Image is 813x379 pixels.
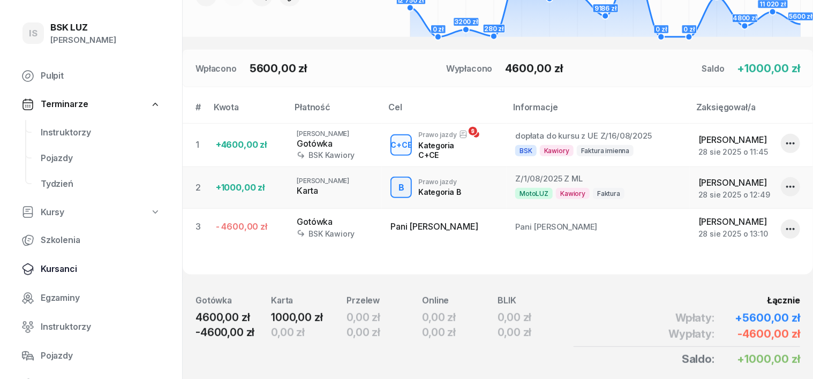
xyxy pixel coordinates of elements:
[675,310,714,325] span: Wpłaty:
[698,190,770,199] span: 28 sie 2025 o 12:49
[347,294,422,308] div: Przelew
[297,150,373,160] div: BSK Kawiory
[577,145,634,156] span: Faktura imienna
[668,327,714,342] span: Wypłaty:
[216,220,280,234] div: - 4600,00 zł
[29,29,37,38] span: IS
[271,325,347,340] div: 0,00 zł
[207,100,289,123] th: Kwota
[418,130,474,139] div: Prawo jazdy
[540,145,574,156] span: Kawiory
[41,69,161,83] span: Pulpit
[41,151,161,165] span: Pojazdy
[271,294,347,308] div: Karta
[498,294,574,308] div: BLIK
[195,181,207,195] div: 2
[297,137,373,151] div: Gotówka
[418,178,461,185] div: Prawo jazdy
[183,100,207,123] th: #
[297,229,373,238] div: BSK Kawiory
[386,138,417,151] div: C+CE
[446,62,493,75] div: Wypłacono
[737,62,745,75] span: +
[593,188,624,199] span: Faktura
[288,100,382,123] th: Płatność
[735,312,743,324] span: +
[515,222,681,232] div: Pani [PERSON_NAME]
[195,138,207,152] div: 1
[390,177,412,198] button: B
[216,138,280,152] div: +4600,00 zł
[698,134,767,145] span: [PERSON_NAME]
[195,220,207,234] div: 3
[32,146,169,171] a: Pojazdy
[382,100,507,123] th: Cel
[698,229,768,238] span: 28 sie 2025 o 13:10
[515,188,553,199] span: MotoLUZ
[13,343,169,369] a: Pojazdy
[347,325,422,340] div: 0,00 zł
[50,23,116,32] div: BSK LUZ
[41,233,161,247] span: Szkolenia
[515,131,681,141] div: dopłata do kursu z UE Z/16/08/2025
[32,171,169,197] a: Tydzień
[41,349,161,363] span: Pojazdy
[690,100,813,123] th: Zaksięgował/a
[195,310,271,325] div: 4600,00 zł
[698,177,767,188] span: [PERSON_NAME]
[50,33,116,47] div: [PERSON_NAME]
[297,177,349,185] span: [PERSON_NAME]
[41,97,88,111] span: Terminarze
[32,120,169,146] a: Instruktorzy
[422,310,498,325] div: 0,00 zł
[422,294,498,308] div: Online
[702,62,725,75] div: Saldo
[418,141,474,159] div: Kategoria C+CE
[195,326,200,339] span: -
[41,262,161,276] span: Kursanci
[195,62,237,75] div: Wpłacono
[297,215,373,229] div: Gotówka
[195,325,271,340] div: 4600,00 zł
[390,134,412,156] button: C+CE
[13,200,169,225] a: Kursy
[682,352,714,367] span: Saldo:
[418,187,461,196] div: Kategoria B
[498,310,574,325] div: 0,00 zł
[698,216,767,227] span: [PERSON_NAME]
[347,310,422,325] div: 0,00 zł
[394,179,409,197] div: B
[13,314,169,340] a: Instruktorzy
[41,177,161,191] span: Tydzień
[41,126,161,140] span: Instruktorzy
[41,320,161,334] span: Instruktorzy
[422,325,498,340] div: 0,00 zł
[13,256,169,282] a: Kursanci
[13,63,169,89] a: Pulpit
[507,100,689,123] th: Informacje
[390,220,498,234] div: Pani [PERSON_NAME]
[271,310,347,325] div: 1000,00 zł
[41,291,161,305] span: Egzaminy
[216,181,280,195] div: +1000,00 zł
[698,147,768,156] span: 28 sie 2025 o 11:45
[498,325,574,340] div: 0,00 zł
[41,206,64,219] span: Kursy
[13,228,169,253] a: Szkolenia
[13,92,169,117] a: Terminarze
[515,173,681,184] div: Z/1/08/2025 Z ML
[297,184,373,198] div: Karta
[737,353,745,366] span: +
[13,285,169,311] a: Egzaminy
[515,145,537,156] span: BSK
[297,130,349,138] span: [PERSON_NAME]
[574,294,800,308] div: Łącznie
[195,294,271,308] div: Gotówka
[556,188,590,199] span: Kawiory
